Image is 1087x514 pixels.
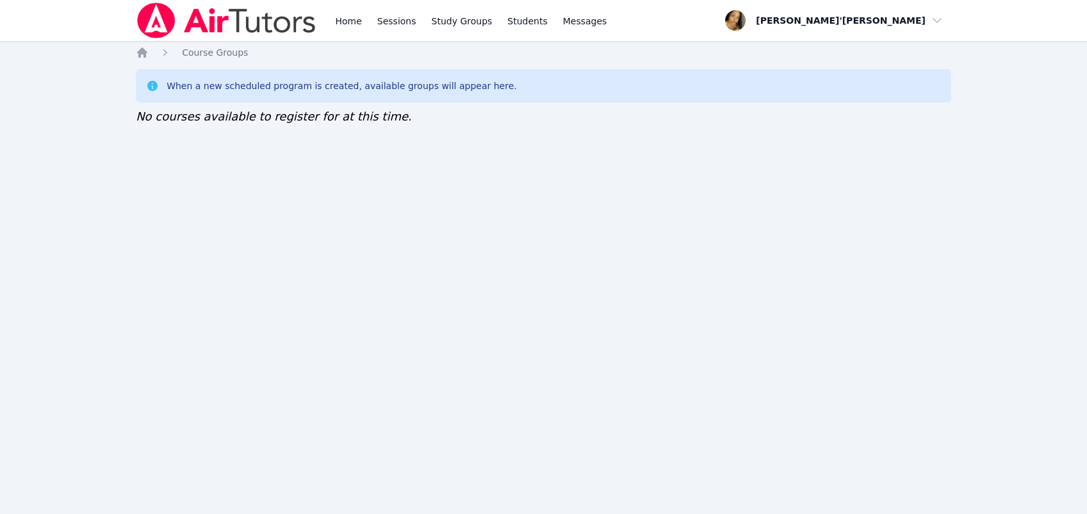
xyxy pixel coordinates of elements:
[136,110,412,123] span: No courses available to register for at this time.
[182,47,248,58] span: Course Groups
[136,3,317,38] img: Air Tutors
[167,79,517,92] div: When a new scheduled program is created, available groups will appear here.
[182,46,248,59] a: Course Groups
[136,46,951,59] nav: Breadcrumb
[563,15,607,28] span: Messages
